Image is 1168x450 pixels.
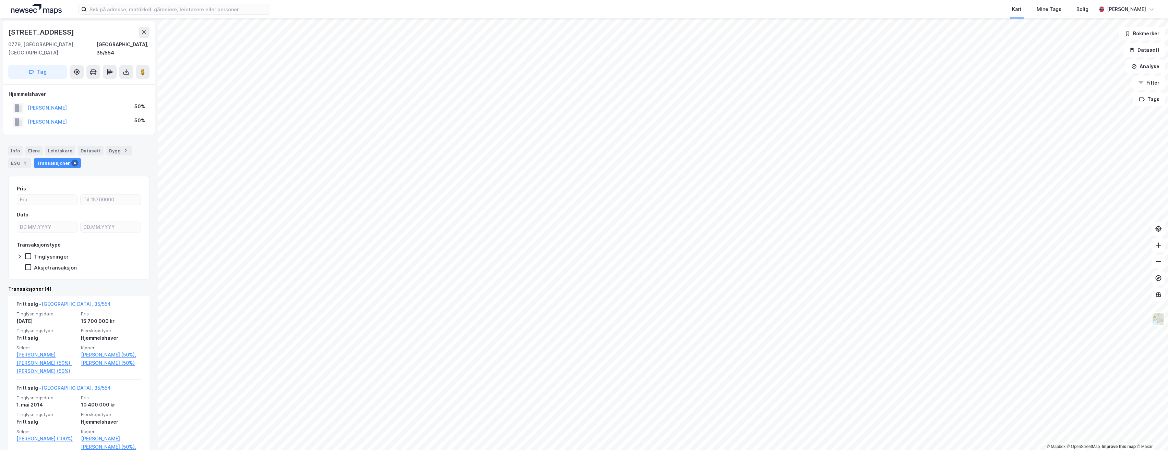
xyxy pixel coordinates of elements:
span: Eierskapstype [81,328,141,334]
a: Improve this map [1102,444,1136,449]
input: DD.MM.YYYY [17,222,77,232]
div: [GEOGRAPHIC_DATA], 35/554 [96,40,150,57]
div: 50% [134,102,145,111]
div: 1. mai 2014 [16,401,77,409]
iframe: Chat Widget [1134,417,1168,450]
a: [PERSON_NAME] (50%) [81,359,141,367]
span: Tinglysningsdato [16,311,77,317]
span: Tinglysningstype [16,412,77,417]
div: Datasett [78,146,104,155]
div: 50% [134,116,145,125]
div: Eiere [25,146,43,155]
div: [STREET_ADDRESS] [8,27,75,38]
a: OpenStreetMap [1067,444,1100,449]
a: [PERSON_NAME] (50%) [16,367,77,375]
span: Kjøper [81,429,141,435]
div: Fritt salg [16,334,77,342]
a: [PERSON_NAME] (50%), [81,351,141,359]
a: Mapbox [1047,444,1065,449]
div: ESG [8,158,31,168]
div: Transaksjoner (4) [8,285,150,293]
div: Dato [17,211,28,219]
span: Pris [81,311,141,317]
span: Tinglysningsdato [16,395,77,401]
div: Transaksjoner [34,158,81,168]
div: 2 [122,147,129,154]
span: Selger [16,345,77,351]
button: Datasett [1123,43,1165,57]
input: Søk på adresse, matrikkel, gårdeiere, leietakere eller personer [87,4,270,14]
div: Hjemmelshaver [81,334,141,342]
img: Z [1152,313,1165,326]
button: Tag [8,65,67,79]
div: 4 [71,160,78,166]
div: 15 700 000 kr [81,317,141,325]
input: Fra [17,195,77,205]
div: Info [8,146,23,155]
button: Filter [1132,76,1165,90]
a: [GEOGRAPHIC_DATA], 35/554 [41,301,111,307]
div: [DATE] [16,317,77,325]
img: logo.a4113a55bc3d86da70a041830d287a7e.svg [11,4,62,14]
span: Kjøper [81,345,141,351]
div: Kart [1012,5,1022,13]
a: [PERSON_NAME] (100%) [16,435,77,443]
input: Til 15700000 [81,195,141,205]
button: Tags [1133,92,1165,106]
span: Eierskapstype [81,412,141,417]
div: Pris [17,185,26,193]
div: Hjemmelshaver [81,418,141,426]
a: [GEOGRAPHIC_DATA], 35/554 [41,385,111,391]
div: Hjemmelshaver [9,90,149,98]
div: Bygg [106,146,132,155]
div: 10 400 000 kr [81,401,141,409]
div: 0779, [GEOGRAPHIC_DATA], [GEOGRAPHIC_DATA] [8,40,96,57]
div: Leietakere [45,146,75,155]
div: Tinglysninger [34,253,69,260]
div: [PERSON_NAME] [1107,5,1146,13]
span: Tinglysningstype [16,328,77,334]
span: Pris [81,395,141,401]
button: Analyse [1125,60,1165,73]
div: Kontrollprogram for chat [1134,417,1168,450]
div: Fritt salg - [16,384,111,395]
div: Bolig [1076,5,1088,13]
button: Bokmerker [1119,27,1165,40]
div: Mine Tags [1037,5,1061,13]
div: Fritt salg [16,418,77,426]
a: [PERSON_NAME] [PERSON_NAME] (50%), [16,351,77,367]
input: DD.MM.YYYY [81,222,141,232]
div: Transaksjonstype [17,241,61,249]
span: Selger [16,429,77,435]
div: Fritt salg - [16,300,111,311]
div: Aksjetransaksjon [34,264,77,271]
div: 2 [22,160,28,166]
